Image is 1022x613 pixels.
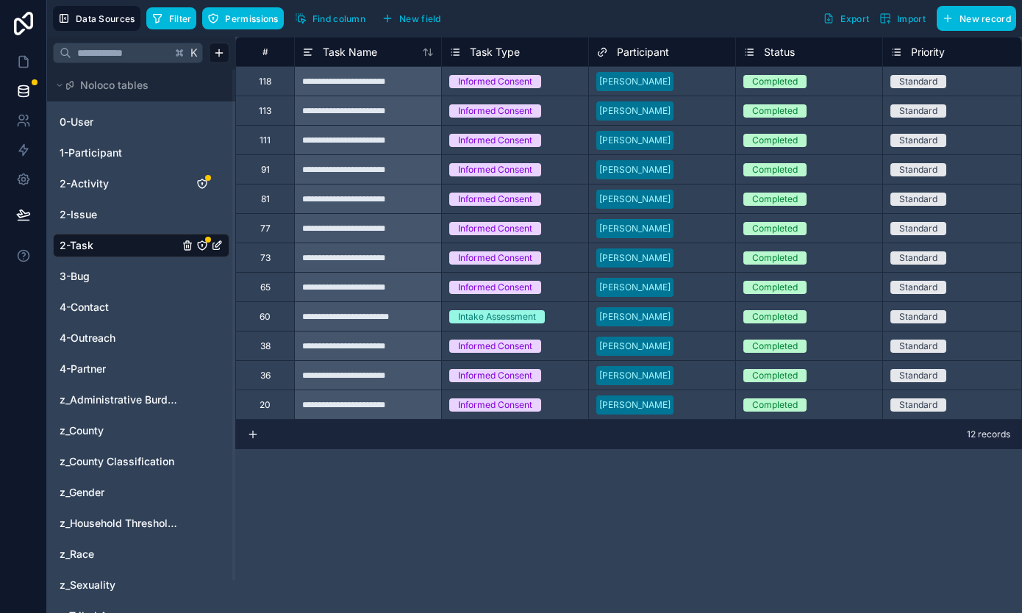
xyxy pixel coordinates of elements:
[53,203,229,226] div: 2-Issue
[259,105,271,117] div: 113
[599,340,671,353] div: [PERSON_NAME]
[899,369,937,382] div: Standard
[60,362,106,376] span: 4-Partner
[752,398,798,412] div: Completed
[458,222,532,235] div: Informed Consent
[752,340,798,353] div: Completed
[260,282,271,293] div: 65
[960,13,1011,24] span: New record
[60,578,179,592] a: z_Sexuality
[599,193,671,206] div: [PERSON_NAME]
[323,45,377,60] span: Task Name
[260,252,271,264] div: 73
[53,110,229,134] div: 0-User
[60,392,179,407] a: z_Administrative Burden
[60,207,179,222] a: 2-Issue
[60,269,90,284] span: 3-Bug
[458,251,532,265] div: Informed Consent
[599,398,671,412] div: [PERSON_NAME]
[599,281,671,294] div: [PERSON_NAME]
[458,75,532,88] div: Informed Consent
[599,163,671,176] div: [PERSON_NAME]
[752,369,798,382] div: Completed
[53,234,229,257] div: 2-Task
[312,13,365,24] span: Find column
[752,281,798,294] div: Completed
[897,13,926,24] span: Import
[840,13,869,24] span: Export
[53,388,229,412] div: z_Administrative Burden
[899,75,937,88] div: Standard
[60,423,104,438] span: z_County
[260,399,271,411] div: 20
[260,311,271,323] div: 60
[53,542,229,566] div: z_Race
[599,369,671,382] div: [PERSON_NAME]
[60,485,179,500] a: z_Gender
[931,6,1016,31] a: New record
[752,222,798,235] div: Completed
[899,222,937,235] div: Standard
[60,146,122,160] span: 1-Participant
[599,222,671,235] div: [PERSON_NAME]
[146,7,197,29] button: Filter
[60,485,104,500] span: z_Gender
[53,295,229,319] div: 4-Contact
[874,6,931,31] button: Import
[80,78,149,93] span: Noloco tables
[60,176,109,191] span: 2-Activity
[458,193,532,206] div: Informed Consent
[60,454,174,469] span: z_County Classification
[752,310,798,323] div: Completed
[617,45,669,60] span: Participant
[53,357,229,381] div: 4-Partner
[899,193,937,206] div: Standard
[899,163,937,176] div: Standard
[376,7,446,29] button: New field
[53,172,229,196] div: 2-Activity
[60,238,179,253] a: 2-Task
[60,207,97,222] span: 2-Issue
[261,164,270,176] div: 91
[60,115,179,129] a: 0-User
[202,7,283,29] button: Permissions
[189,48,199,58] span: K
[458,104,532,118] div: Informed Consent
[260,135,271,146] div: 111
[60,238,93,253] span: 2-Task
[752,163,798,176] div: Completed
[458,163,532,176] div: Informed Consent
[752,104,798,118] div: Completed
[202,7,289,29] a: Permissions
[599,251,671,265] div: [PERSON_NAME]
[899,340,937,353] div: Standard
[458,340,532,353] div: Informed Consent
[60,516,179,531] a: z_Household Thresholds
[458,134,532,147] div: Informed Consent
[599,134,671,147] div: [PERSON_NAME]
[764,45,795,60] span: Status
[458,310,536,323] div: Intake Assessment
[899,398,937,412] div: Standard
[60,331,179,345] a: 4-Outreach
[911,45,945,60] span: Priority
[53,265,229,288] div: 3-Bug
[458,398,532,412] div: Informed Consent
[60,547,179,562] a: z_Race
[752,134,798,147] div: Completed
[599,310,671,323] div: [PERSON_NAME]
[76,13,135,24] span: Data Sources
[937,6,1016,31] button: New record
[53,419,229,442] div: z_County
[60,300,179,315] a: 4-Contact
[225,13,278,24] span: Permissions
[458,369,532,382] div: Informed Consent
[899,310,937,323] div: Standard
[247,46,283,57] div: #
[53,141,229,165] div: 1-Participant
[260,370,271,381] div: 36
[899,281,937,294] div: Standard
[752,193,798,206] div: Completed
[899,251,937,265] div: Standard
